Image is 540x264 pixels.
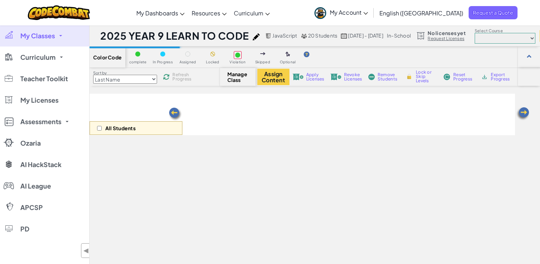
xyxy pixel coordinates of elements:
button: Assign Content [257,69,289,85]
span: AI League [20,183,51,189]
label: Select Course [475,28,535,34]
span: complete [129,60,147,64]
img: IconSkippedLevel.svg [260,52,266,55]
span: Ozaria [20,140,41,146]
span: Refresh Progress [172,73,195,81]
span: Skipped [255,60,270,64]
span: English ([GEOGRAPHIC_DATA]) [379,9,463,17]
a: Curriculum [230,3,273,23]
span: Remove Students [378,73,399,81]
span: Color Code [93,54,122,60]
span: Locked [206,60,219,64]
img: IconReload.svg [162,72,171,82]
span: ◀ [83,245,89,256]
span: Assessments [20,118,61,125]
a: Request a Quote [469,6,518,19]
p: All Students [105,125,136,131]
img: Arrow_Left.png [516,107,530,121]
img: IconLicenseApply.svg [293,74,303,80]
img: avatar [314,7,326,19]
span: [DATE] - [DATE] [348,32,383,39]
a: Request Licenses [428,36,465,41]
img: Arrow_Left.png [168,107,182,121]
span: JavaScript [272,32,297,39]
img: IconReset.svg [443,74,450,80]
span: Manage Class [227,71,248,83]
img: IconRemoveStudents.svg [368,74,375,80]
img: calendar.svg [341,33,347,39]
img: CodeCombat logo [28,5,90,20]
span: Lock or Skip Levels [416,70,437,83]
img: IconOptionalLevel.svg [286,52,290,57]
span: Optional [280,60,296,64]
span: Curriculum [20,54,56,60]
span: Revoke Licenses [344,73,362,81]
span: 20 Students [308,32,338,39]
span: My Licenses [20,97,59,103]
span: In Progress [153,60,173,64]
span: Resources [192,9,220,17]
span: AI HackStack [20,161,61,168]
img: javascript.png [265,33,272,39]
label: Sort by [93,70,157,76]
img: IconLicenseRevoke.svg [330,74,341,80]
span: Reset Progress [453,73,475,81]
span: Teacher Toolkit [20,75,68,82]
a: My Account [311,1,372,24]
span: No licenses yet [428,30,465,36]
img: MultipleUsers.png [301,33,307,39]
h1: 2025 YEAR 9 LEARN TO CODE [100,29,249,43]
img: iconPencil.svg [253,33,260,40]
span: Export Progress [491,73,513,81]
span: Curriculum [234,9,263,17]
a: English ([GEOGRAPHIC_DATA]) [376,3,467,23]
img: IconHint.svg [304,52,309,57]
img: IconArchive.svg [481,74,488,80]
div: in-school [387,33,411,39]
span: Violation [229,60,246,64]
a: Resources [188,3,230,23]
span: Apply Licenses [306,73,324,81]
span: My Dashboards [136,9,178,17]
span: My Classes [20,33,55,39]
span: My Account [330,9,368,16]
img: IconLock.svg [405,73,413,80]
span: Assigned [180,60,196,64]
a: My Dashboards [133,3,188,23]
